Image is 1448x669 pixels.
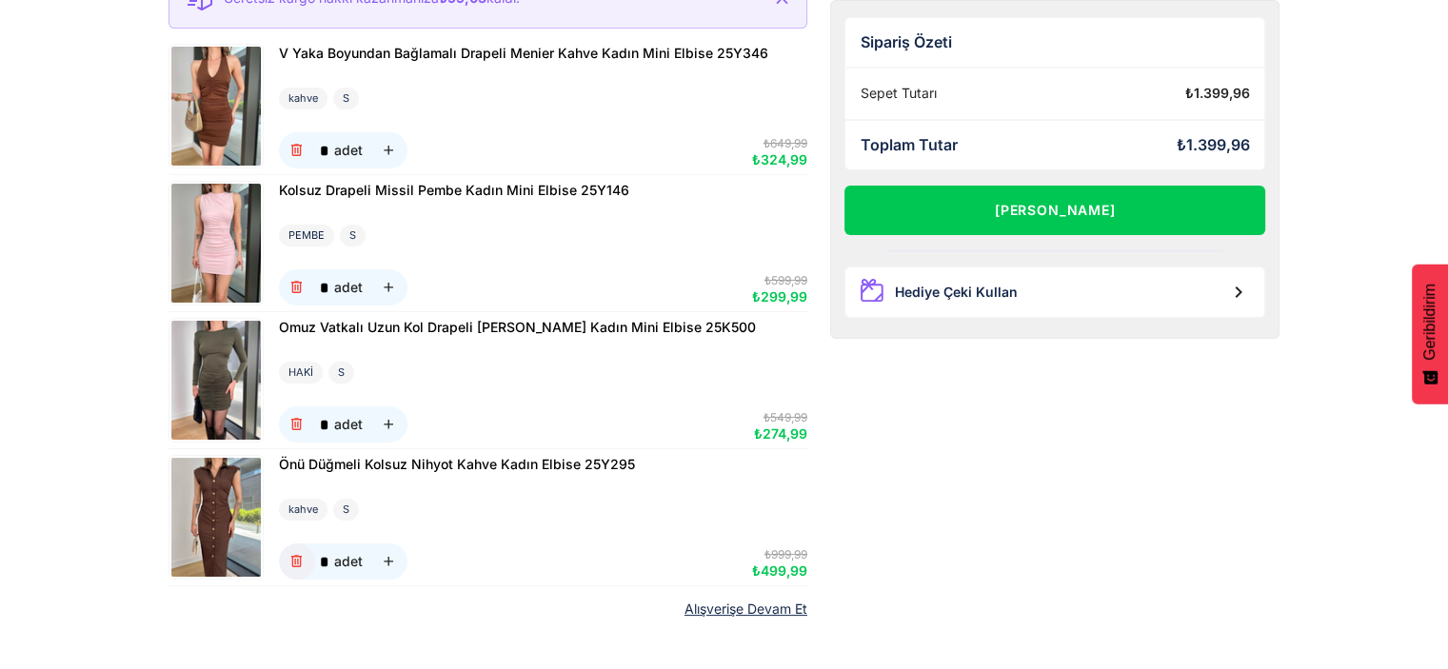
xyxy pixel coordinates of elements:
[334,281,363,294] div: adet
[333,88,359,109] div: S
[764,136,807,150] span: ₺649,99
[315,269,334,305] input: adet
[861,86,937,102] div: Sepet Tutarı
[279,319,756,335] span: Omuz Vatkalı Uzun Kol Drapeli [PERSON_NAME] Kadın Mini Elbise 25K500
[334,144,363,157] div: adet
[279,44,768,65] a: V Yaka Boyundan Bağlamalı Drapeli Menier Kahve Kadın Mini Elbise 25Y346
[752,562,807,579] span: ₺499,99
[1421,284,1438,361] span: Geribildirim
[895,285,1018,301] div: Hediye Çeki Kullan
[334,555,363,568] div: adet
[279,318,756,339] a: Omuz Vatkalı Uzun Kol Drapeli [PERSON_NAME] Kadın Mini Elbise 25K500
[1184,86,1249,102] div: ₺1.399,96
[279,456,635,472] span: Önü Düğmeli Kolsuz Nihyot Kahve Kadın Elbise 25Y295
[861,136,958,154] div: Toplam Tutar
[279,45,768,61] span: V Yaka Boyundan Bağlamalı Drapeli Menier Kahve Kadın Mini Elbise 25Y346
[752,288,807,305] span: ₺299,99
[334,418,363,431] div: adet
[171,321,261,440] img: Omuz Vatkalı Uzun Kol Drapeli Thomas Haki Kadın Mini Elbise 25K500
[1412,265,1448,404] button: Geribildirim - Show survey
[315,543,334,580] input: adet
[171,458,261,577] img: Önü Düğmeli Kolsuz Nihyot Kahve Kadın Elbise 25Y295
[171,184,261,303] img: Kolsuz Drapeli Missil Pembe Kadın Mini Elbise 25Y146
[752,151,807,167] span: ₺324,99
[279,499,327,521] div: kahve
[328,362,354,384] div: S
[279,225,334,246] div: PEMBE
[333,499,359,521] div: S
[279,182,629,198] span: Kolsuz Drapeli Missil Pembe Kadın Mini Elbise 25Y146
[315,132,334,168] input: adet
[764,410,807,424] span: ₺549,99
[861,33,1250,51] div: Sipariş Özeti
[279,181,629,202] a: Kolsuz Drapeli Missil Pembe Kadın Mini Elbise 25Y146
[1176,136,1249,154] div: ₺1.399,96
[764,273,807,287] span: ₺599,99
[844,186,1266,235] button: [PERSON_NAME]
[340,225,366,246] div: S
[684,601,807,618] a: Alışverişe Devam Et
[764,547,807,561] span: ₺999,99
[279,88,327,109] div: kahve
[279,362,323,384] div: HAKİ
[315,406,334,443] input: adet
[171,47,261,166] img: V Yaka Boyundan Bağlamalı Drapeli Menier Kahve Kadın Mini Elbise 25Y346
[279,455,635,476] a: Önü Düğmeli Kolsuz Nihyot Kahve Kadın Elbise 25Y295
[754,425,807,442] span: ₺274,99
